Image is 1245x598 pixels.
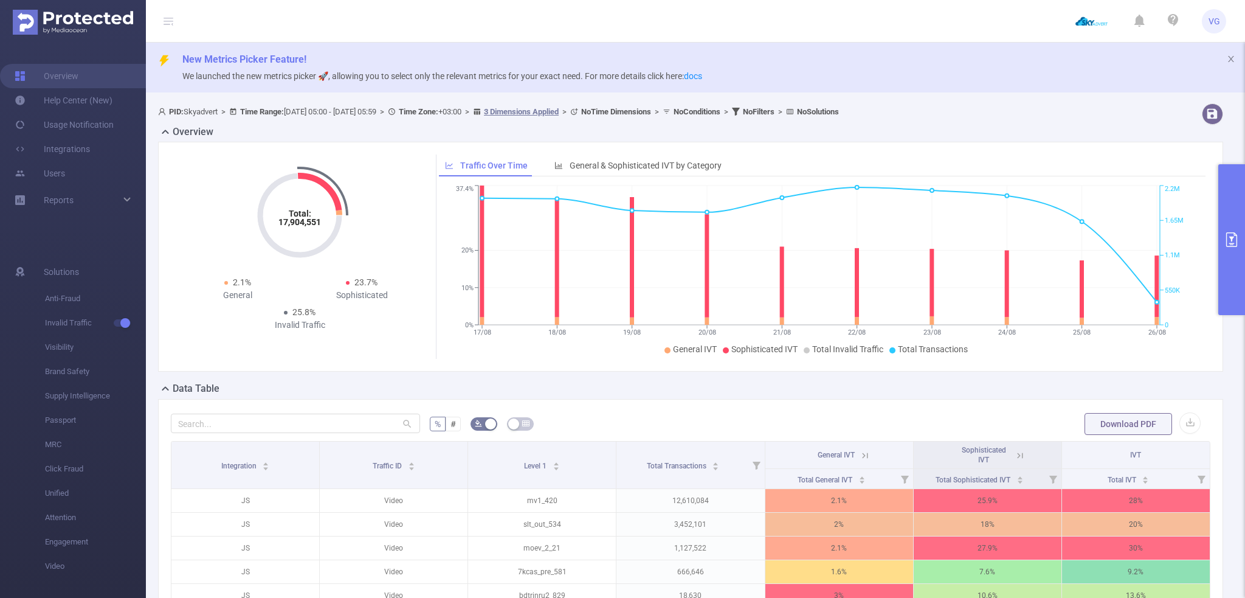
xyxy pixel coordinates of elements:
[1142,475,1149,478] i: icon: caret-up
[765,537,913,560] p: 2.1%
[173,125,213,139] h2: Overview
[238,319,362,332] div: Invalid Traffic
[292,307,316,317] span: 25.8%
[1165,287,1180,294] tspan: 550K
[45,481,146,506] span: Unified
[570,161,722,170] span: General & Sophisticated IVT by Category
[44,195,74,205] span: Reports
[581,107,651,116] b: No Time Dimensions
[173,381,219,396] h2: Data Table
[373,462,404,470] span: Traffic ID
[468,537,616,560] p: moev_2_21
[399,107,438,116] b: Time Zone:
[158,107,839,116] span: Skyadvert [DATE] 05:00 - [DATE] 05:59 +03:00
[524,462,548,470] span: Level 1
[233,277,251,287] span: 2.1%
[765,560,913,583] p: 1.6%
[651,107,663,116] span: >
[45,530,146,554] span: Engagement
[1142,479,1149,482] i: icon: caret-down
[460,161,528,170] span: Traffic Over Time
[1165,217,1184,224] tspan: 1.65M
[240,107,284,116] b: Time Range:
[712,461,719,464] i: icon: caret-up
[461,284,474,292] tspan: 10%
[616,489,764,512] p: 12,610,084
[673,344,717,354] span: General IVT
[1062,560,1210,583] p: 9.2%
[553,465,560,469] i: icon: caret-down
[858,475,866,482] div: Sort
[158,55,170,67] i: icon: thunderbolt
[263,461,269,464] i: icon: caret-up
[171,513,319,536] p: JS
[484,107,559,116] u: 3 Dimensions Applied
[1209,9,1220,33] span: VG
[616,513,764,536] p: 3,452,101
[468,489,616,512] p: mv1_420
[468,560,616,583] p: 7kcas_pre_581
[712,465,719,469] i: icon: caret-down
[15,137,90,161] a: Integrations
[858,475,865,478] i: icon: caret-up
[720,107,732,116] span: >
[461,247,474,255] tspan: 20%
[171,489,319,512] p: JS
[1193,469,1210,488] i: Filter menu
[812,344,883,354] span: Total Invalid Traffic
[408,461,415,464] i: icon: caret-up
[262,461,269,468] div: Sort
[1108,476,1138,484] span: Total IVT
[923,329,940,336] tspan: 23/08
[45,506,146,530] span: Attention
[45,408,146,433] span: Passport
[798,476,854,484] span: Total General IVT
[1016,475,1024,482] div: Sort
[896,469,913,488] i: Filter menu
[465,321,474,329] tspan: 0%
[176,289,300,302] div: General
[320,560,467,583] p: Video
[848,329,866,336] tspan: 22/08
[553,461,560,468] div: Sort
[1165,252,1180,260] tspan: 1.1M
[616,537,764,560] p: 1,127,522
[1044,469,1061,488] i: Filter menu
[408,461,415,468] div: Sort
[44,188,74,212] a: Reports
[914,537,1061,560] p: 27.9%
[408,465,415,469] i: icon: caret-down
[743,107,774,116] b: No Filters
[684,71,702,81] a: docs
[182,54,306,65] span: New Metrics Picker Feature!
[182,71,702,81] span: We launched the new metrics picker 🚀, allowing you to select only the relevant metrics for your e...
[473,329,491,336] tspan: 17/08
[171,560,319,583] p: JS
[1227,55,1235,63] i: icon: close
[858,479,865,482] i: icon: caret-down
[475,420,482,427] i: icon: bg-colors
[647,462,708,470] span: Total Transactions
[15,161,65,186] a: Users
[914,513,1061,536] p: 18%
[45,311,146,335] span: Invalid Traffic
[898,344,968,354] span: Total Transactions
[1062,489,1210,512] p: 28%
[962,446,1006,464] span: Sophisticated IVT
[554,161,563,170] i: icon: bar-chart
[278,217,321,227] tspan: 17,904,551
[45,554,146,579] span: Video
[289,209,311,218] tspan: Total:
[1073,329,1091,336] tspan: 25/08
[376,107,388,116] span: >
[445,161,454,170] i: icon: line-chart
[1130,451,1141,459] span: IVT
[1062,537,1210,560] p: 30%
[1085,413,1172,435] button: Download PDF
[731,344,798,354] span: Sophisticated IVT
[45,335,146,360] span: Visibility
[45,384,146,408] span: Supply Intelligence
[171,414,420,433] input: Search...
[553,461,560,464] i: icon: caret-up
[320,489,467,512] p: Video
